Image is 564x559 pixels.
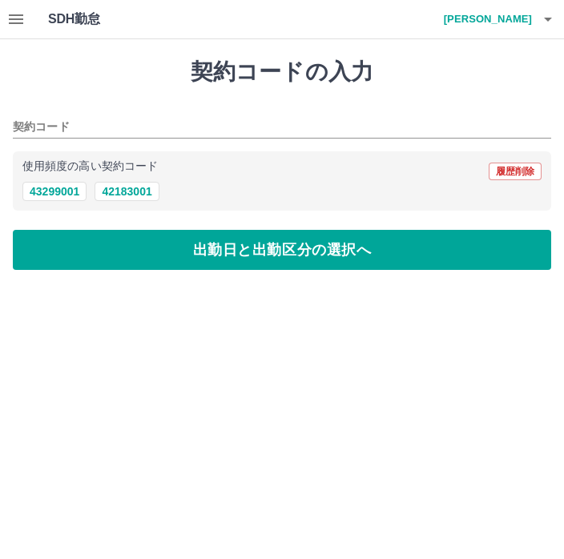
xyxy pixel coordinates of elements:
button: 42183001 [95,182,159,201]
h1: 契約コードの入力 [13,58,551,86]
button: 出勤日と出勤区分の選択へ [13,230,551,270]
button: 43299001 [22,182,87,201]
button: 履歴削除 [489,163,542,180]
p: 使用頻度の高い契約コード [22,161,158,172]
